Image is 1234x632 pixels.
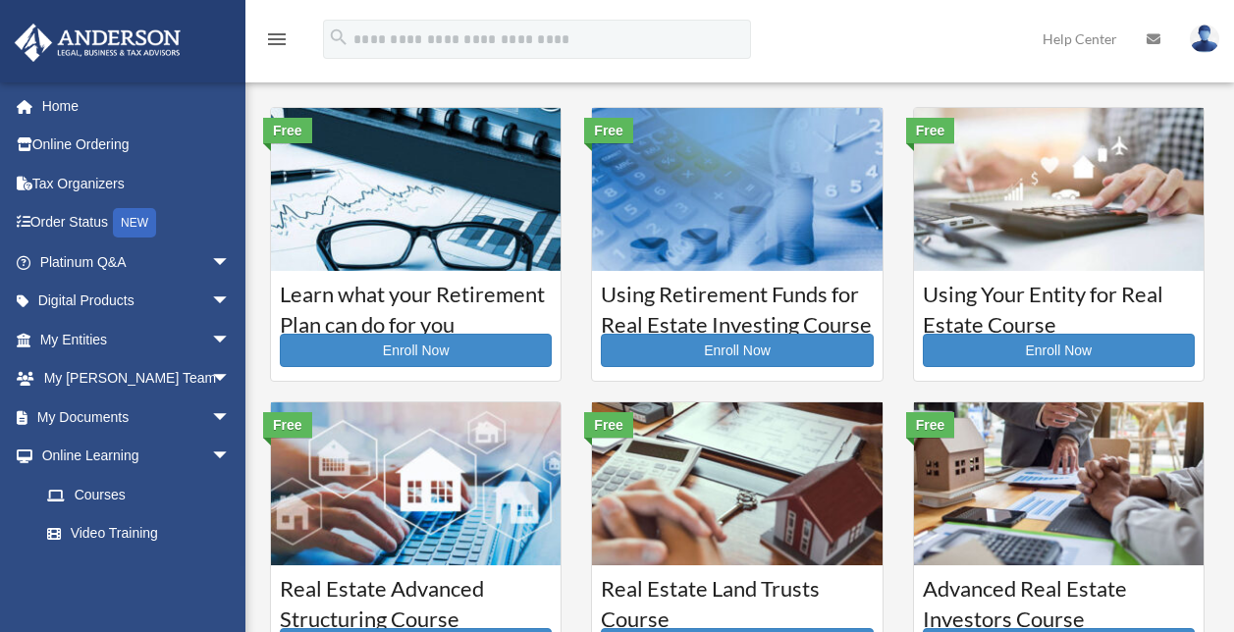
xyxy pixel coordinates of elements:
[923,334,1195,367] a: Enroll Now
[280,334,552,367] a: Enroll Now
[601,574,873,623] h3: Real Estate Land Trusts Course
[263,118,312,143] div: Free
[923,574,1195,623] h3: Advanced Real Estate Investors Course
[14,359,260,398] a: My [PERSON_NAME] Teamarrow_drop_down
[14,242,260,282] a: Platinum Q&Aarrow_drop_down
[27,475,250,514] a: Courses
[9,24,187,62] img: Anderson Advisors Platinum Portal
[211,359,250,399] span: arrow_drop_down
[14,126,260,165] a: Online Ordering
[27,553,260,592] a: Resources
[584,118,633,143] div: Free
[601,280,873,329] h3: Using Retirement Funds for Real Estate Investing Course
[27,514,260,553] a: Video Training
[211,397,250,438] span: arrow_drop_down
[280,280,552,329] h3: Learn what your Retirement Plan can do for you
[906,118,955,143] div: Free
[113,208,156,237] div: NEW
[601,334,873,367] a: Enroll Now
[14,320,260,359] a: My Entitiesarrow_drop_down
[211,282,250,322] span: arrow_drop_down
[14,203,260,243] a: Order StatusNEW
[14,437,260,476] a: Online Learningarrow_drop_down
[211,242,250,283] span: arrow_drop_down
[211,437,250,477] span: arrow_drop_down
[906,412,955,438] div: Free
[280,574,552,623] h3: Real Estate Advanced Structuring Course
[263,412,312,438] div: Free
[14,282,260,321] a: Digital Productsarrow_drop_down
[211,320,250,360] span: arrow_drop_down
[1190,25,1219,53] img: User Pic
[265,27,289,51] i: menu
[14,397,260,437] a: My Documentsarrow_drop_down
[265,34,289,51] a: menu
[14,86,260,126] a: Home
[584,412,633,438] div: Free
[328,26,349,48] i: search
[14,164,260,203] a: Tax Organizers
[923,280,1195,329] h3: Using Your Entity for Real Estate Course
